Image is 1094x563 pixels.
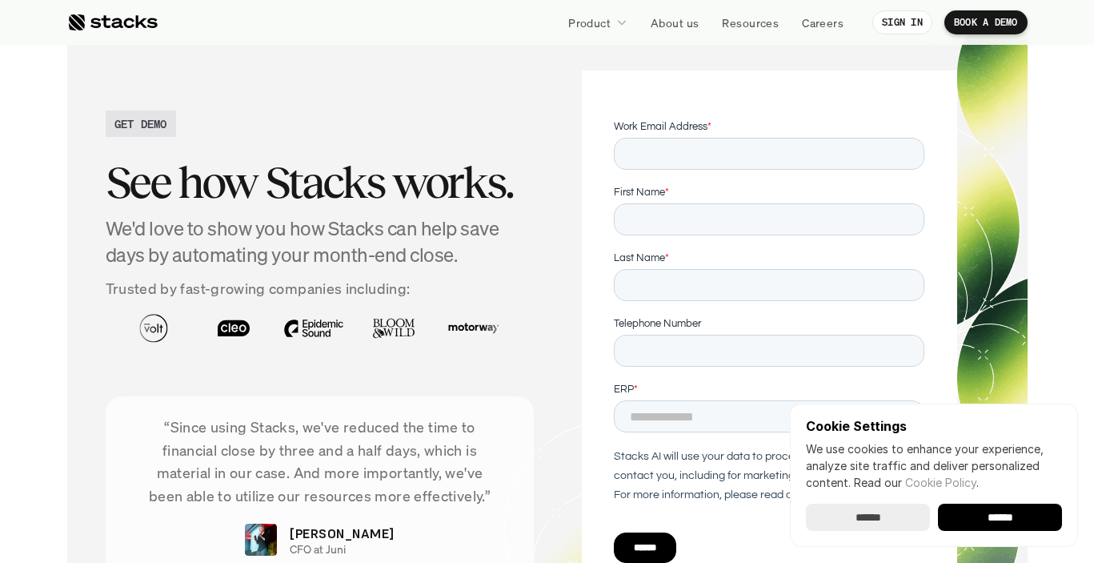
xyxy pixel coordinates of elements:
[806,440,1062,491] p: We use cookies to enhance your experience, analyze site traffic and deliver personalized content.
[568,14,611,31] p: Product
[114,115,167,132] h2: GET DEMO
[806,420,1062,432] p: Cookie Settings
[882,17,923,28] p: SIGN IN
[712,8,788,37] a: Resources
[944,10,1028,34] a: BOOK A DEMO
[106,215,535,269] h4: We'd love to show you how Stacks can help save days by automating your month-end close.
[106,277,535,300] p: Trusted by fast-growing companies including:
[802,14,844,31] p: Careers
[651,14,699,31] p: About us
[641,8,708,37] a: About us
[130,416,511,508] p: “Since using Stacks, we've reduced the time to financial close by three and a half days, which is...
[290,524,394,543] p: [PERSON_NAME]
[290,543,346,557] p: CFO at Juni
[872,10,932,34] a: SIGN IN
[792,8,853,37] a: Careers
[722,14,779,31] p: Resources
[954,17,1018,28] p: BOOK A DEMO
[905,476,976,489] a: Cookie Policy
[854,476,979,489] span: Read our .
[106,158,535,207] h2: See how Stacks works.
